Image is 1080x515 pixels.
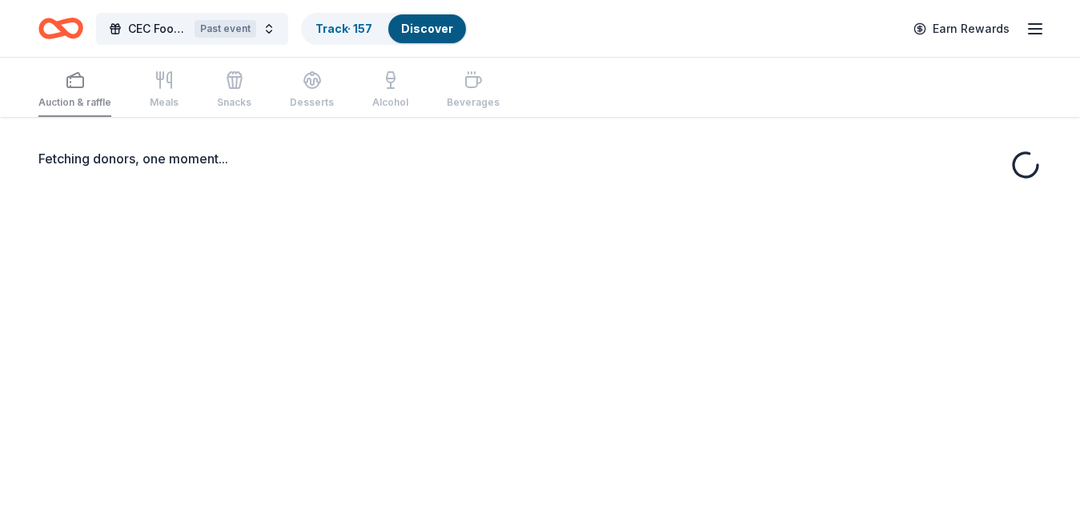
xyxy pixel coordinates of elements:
a: Discover [401,22,453,35]
button: Track· 157Discover [301,13,468,45]
button: CEC Food Truck & Family FestivalPast event [96,13,288,45]
div: Fetching donors, one moment... [38,149,1042,168]
a: Earn Rewards [904,14,1019,43]
a: Track· 157 [315,22,372,35]
a: Home [38,10,83,47]
span: CEC Food Truck & Family Festival [128,19,188,38]
div: Past event [195,20,256,38]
